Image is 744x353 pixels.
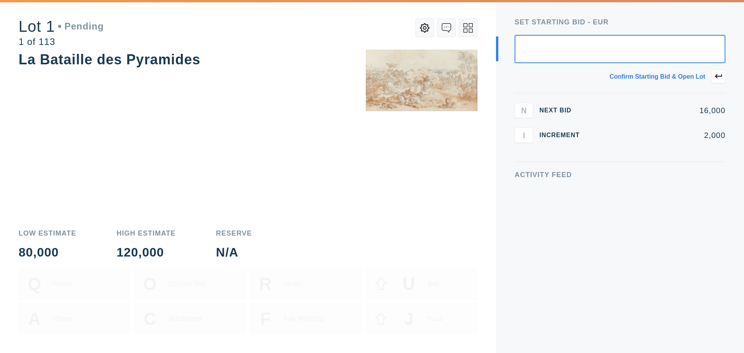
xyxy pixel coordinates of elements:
[515,103,533,118] button: N
[592,107,725,114] div: 16,000
[610,74,705,80] div: Confirm starting bid & open lot
[515,19,725,26] div: Set Starting bid - EUR
[19,52,200,67] div: La Bataille des Pyramides
[539,132,586,138] div: Increment
[19,19,104,34] div: Lot 1
[19,37,104,46] div: 1 of 113
[216,246,252,258] div: N/A
[515,171,725,178] div: Activity Feed
[216,230,252,237] div: Reserve
[19,230,76,237] div: Low Estimate
[521,106,527,115] span: N
[117,246,176,258] div: 120,000
[523,131,525,139] span: I
[539,107,586,114] div: Next Bid
[19,246,76,258] div: 80,000
[515,127,533,143] button: I
[592,131,725,139] div: 2,000
[58,22,104,31] div: Pending
[117,230,176,237] div: High Estimate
